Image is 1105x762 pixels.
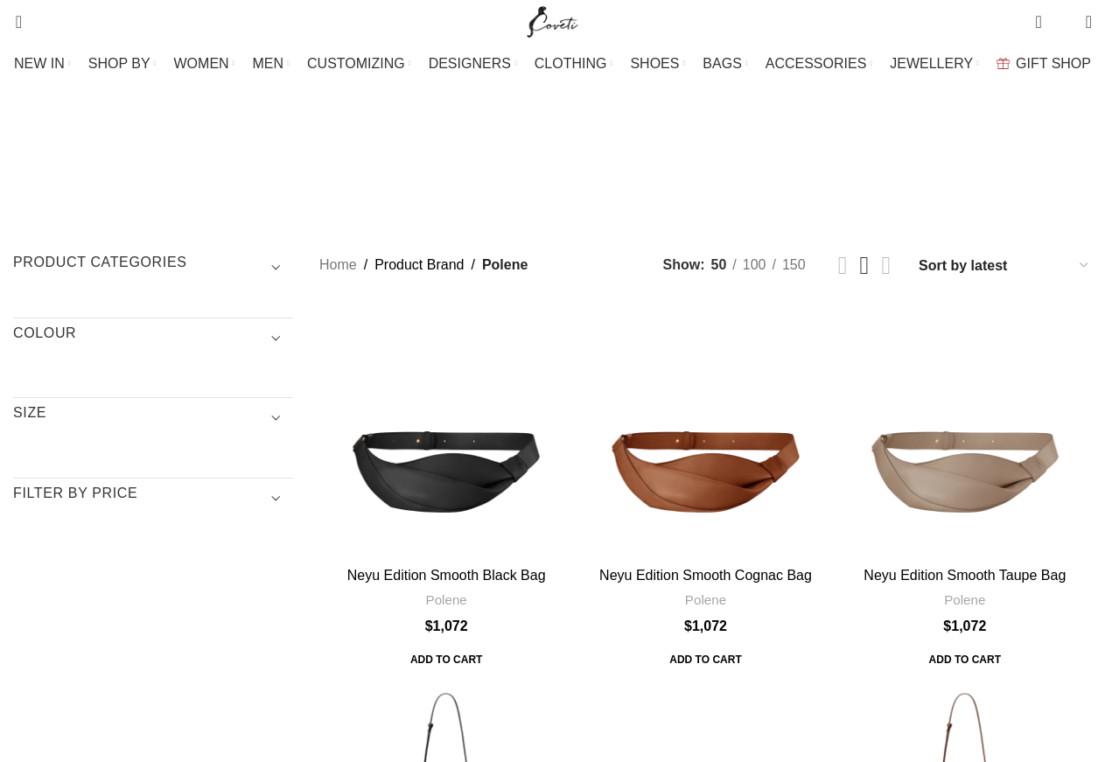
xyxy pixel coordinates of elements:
span: WOMEN [174,55,229,72]
a: Add to cart: “Neyu Edition Smooth Cognac Bag” [657,645,753,676]
a: Neyu Edition Smooth Black Bag [319,304,573,558]
a: WOMEN [174,46,235,81]
span: MEN [253,55,284,72]
h3: Product categories [13,253,293,283]
span: JEWELLERY [890,55,973,72]
h3: SIZE [13,403,293,433]
a: 0 [1026,4,1050,39]
a: MEN [253,46,290,81]
span: DESIGNERS [429,55,511,72]
span: $ [943,619,951,633]
bdi: 1,072 [425,619,468,633]
a: BAGS [703,46,747,81]
span: NEW IN [14,55,65,72]
a: Add to cart: “Neyu Edition Smooth Taupe Bag” [917,645,1013,676]
span: SHOP BY [88,55,150,72]
span: ACCESSORIES [766,55,867,72]
div: My Wishlist [1055,4,1073,39]
a: DESIGNERS [429,46,517,81]
a: SHOP BY [88,46,157,81]
a: Polene [944,591,985,609]
span: $ [425,619,433,633]
div: Main navigation [4,46,1101,81]
a: Polene [685,591,726,609]
span: BAGS [703,55,741,72]
bdi: 1,072 [943,619,986,633]
a: Neyu Edition Smooth Cognac Bag [578,304,832,558]
a: Polene [426,591,467,609]
a: NEW IN [14,46,71,81]
a: JEWELLERY [890,46,979,81]
span: Add to cart [917,645,1013,676]
span: 0 [1037,9,1050,22]
a: ACCESSORIES [766,46,873,81]
a: Neyu Edition Smooth Taupe Bag [864,568,1066,583]
h3: Filter by price [13,484,293,514]
span: Add to cart [398,645,494,676]
h3: COLOUR [13,324,293,353]
a: Site logo [523,13,582,28]
span: GIFT SHOP [1016,55,1091,72]
a: SHOES [630,46,685,81]
span: 0 [1059,17,1072,31]
a: Add to cart: “Neyu Edition Smooth Black Bag” [398,645,494,676]
a: CUSTOMIZING [307,46,411,81]
bdi: 1,072 [684,619,727,633]
a: GIFT SHOP [997,46,1091,81]
a: Neyu Edition Smooth Taupe Bag [838,304,1092,558]
a: Search [4,4,22,39]
span: $ [684,619,692,633]
span: Add to cart [657,645,753,676]
a: Neyu Edition Smooth Black Bag [347,568,546,583]
span: SHOES [630,55,679,72]
span: CLOTHING [535,55,607,72]
a: Neyu Edition Smooth Cognac Bag [599,568,812,583]
span: CUSTOMIZING [307,55,405,72]
a: CLOTHING [535,46,613,81]
img: GiftBag [997,58,1010,69]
